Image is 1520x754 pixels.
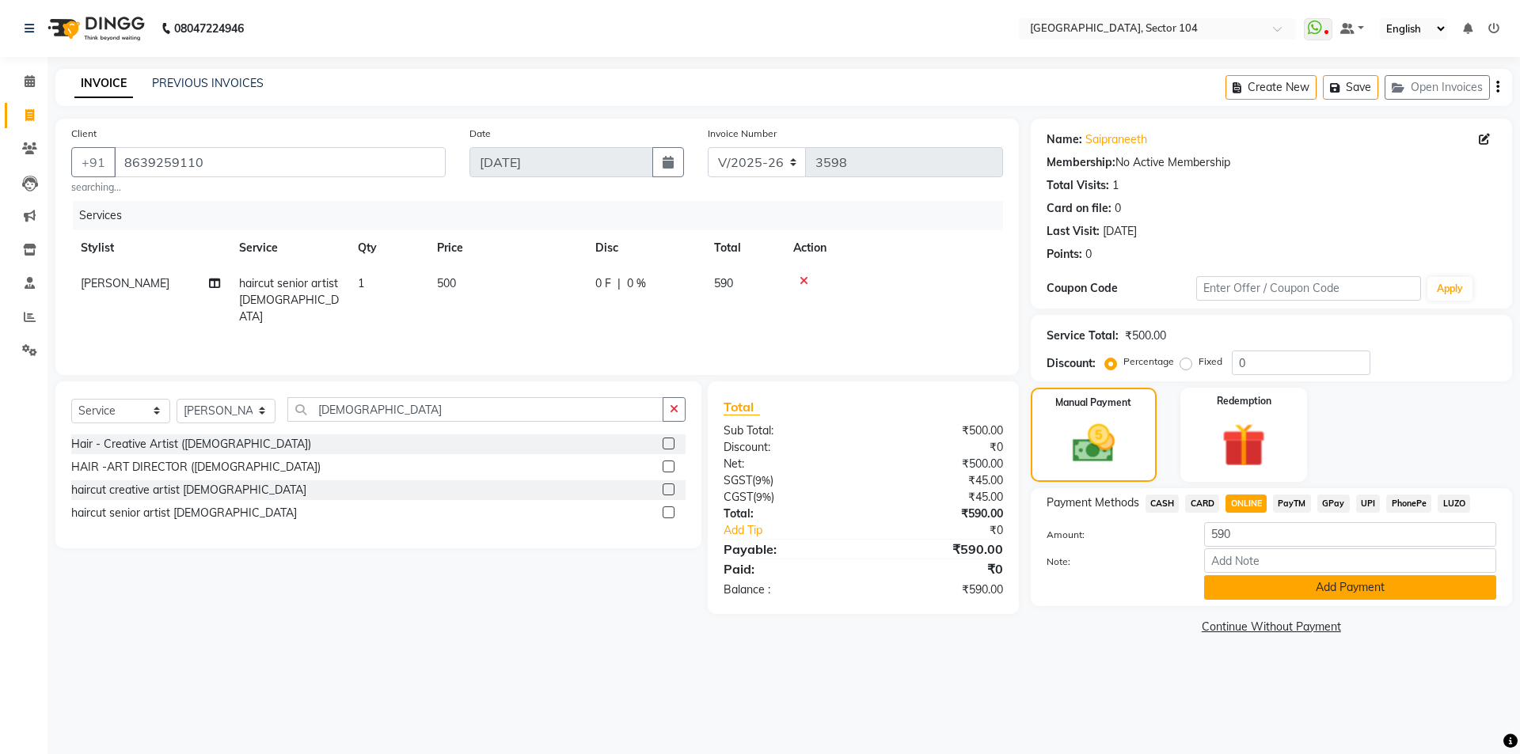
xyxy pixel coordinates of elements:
div: ₹45.00 [863,489,1014,506]
img: _gift.svg [1208,418,1279,472]
div: Discount: [1047,355,1096,372]
div: 0 [1085,246,1092,263]
div: Services [73,201,1015,230]
div: Total Visits: [1047,177,1109,194]
span: 1 [358,276,364,290]
div: 0 [1115,200,1121,217]
th: Qty [348,230,427,266]
div: haircut senior artist [DEMOGRAPHIC_DATA] [71,505,297,521]
span: CARD [1185,494,1219,513]
div: Discount: [712,439,863,456]
div: ₹590.00 [863,540,1014,559]
label: Client [71,127,97,141]
span: SGST [724,473,752,487]
div: HAIR -ART DIRECTOR ([DEMOGRAPHIC_DATA]) [71,459,321,476]
div: Paid: [712,559,863,578]
span: 9% [755,474,770,487]
div: ( ) [712,489,863,506]
div: Total: [712,506,863,522]
div: ₹500.00 [1125,328,1166,344]
a: Saipraneeth [1085,131,1147,148]
span: Total [724,399,760,415]
div: ₹0 [863,439,1014,456]
div: Last Visit: [1047,223,1100,240]
b: 08047224946 [174,6,244,51]
div: [DATE] [1103,223,1137,240]
button: Save [1323,75,1378,100]
input: Search or Scan [287,397,663,422]
div: Coupon Code [1047,280,1196,297]
span: | [617,275,621,292]
div: ₹45.00 [863,472,1014,489]
label: Manual Payment [1055,396,1131,410]
label: Redemption [1217,394,1271,408]
button: +91 [71,147,116,177]
span: Payment Methods [1047,494,1139,511]
span: PayTM [1273,494,1311,513]
th: Action [784,230,1003,266]
div: Sub Total: [712,422,863,439]
span: PhonePe [1386,494,1431,513]
th: Disc [586,230,705,266]
input: Search by Name/Mobile/Email/Code [114,147,446,177]
th: Stylist [71,230,230,266]
div: Membership: [1047,154,1115,171]
div: ( ) [712,472,863,489]
img: logo [40,6,149,51]
span: LUZO [1438,494,1470,513]
a: INVOICE [74,70,133,98]
th: Service [230,230,348,266]
div: Points: [1047,246,1082,263]
div: Balance : [712,582,863,598]
span: haircut senior artist [DEMOGRAPHIC_DATA] [239,276,339,324]
div: No Active Membership [1047,154,1496,171]
input: Enter Offer / Coupon Code [1196,276,1421,301]
label: Invoice Number [708,127,777,141]
div: Net: [712,456,863,472]
span: CASH [1146,494,1180,513]
a: Add Tip [712,522,888,539]
button: Create New [1225,75,1317,100]
img: _cash.svg [1059,419,1128,468]
span: 500 [437,276,456,290]
div: ₹590.00 [863,506,1014,522]
span: GPay [1317,494,1350,513]
div: ₹500.00 [863,422,1014,439]
span: [PERSON_NAME] [81,276,169,290]
span: 9% [756,491,771,503]
button: Open Invoices [1385,75,1490,100]
a: PREVIOUS INVOICES [152,76,264,90]
label: Date [469,127,491,141]
div: Card on file: [1047,200,1111,217]
div: ₹0 [863,559,1014,578]
span: 0 % [627,275,646,292]
span: 0 F [595,275,611,292]
span: ONLINE [1225,494,1267,513]
div: 1 [1112,177,1119,194]
div: Service Total: [1047,328,1119,344]
label: Percentage [1123,354,1174,369]
div: ₹500.00 [863,456,1014,472]
th: Price [427,230,586,266]
input: Add Note [1204,548,1496,573]
th: Total [705,230,784,266]
label: Fixed [1199,354,1222,369]
div: haircut creative artist [DEMOGRAPHIC_DATA] [71,482,306,498]
label: Note: [1035,555,1192,569]
button: Add Payment [1204,575,1496,600]
div: Payable: [712,540,863,559]
div: ₹0 [888,522,1014,539]
span: CGST [724,490,753,504]
div: Name: [1047,131,1082,148]
input: Amount [1204,522,1496,547]
div: ₹590.00 [863,582,1014,598]
small: searching... [71,180,446,195]
label: Amount: [1035,528,1192,542]
span: 590 [714,276,733,290]
span: UPI [1356,494,1381,513]
button: Apply [1427,277,1472,301]
a: Continue Without Payment [1034,619,1509,635]
div: Hair - Creative Artist ([DEMOGRAPHIC_DATA]) [71,436,311,453]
